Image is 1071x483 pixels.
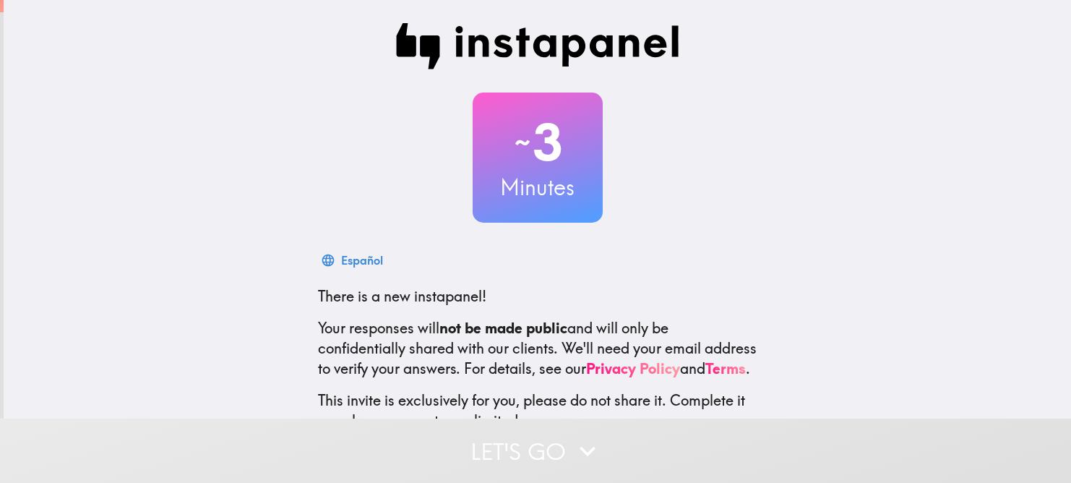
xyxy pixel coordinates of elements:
p: Your responses will and will only be confidentially shared with our clients. We'll need your emai... [318,318,757,379]
img: Instapanel [396,23,679,69]
div: Español [341,250,383,270]
h3: Minutes [473,172,603,202]
a: Terms [705,359,746,377]
button: Español [318,246,389,275]
a: Privacy Policy [586,359,680,377]
b: not be made public [439,319,567,337]
h2: 3 [473,113,603,172]
span: There is a new instapanel! [318,287,486,305]
p: This invite is exclusively for you, please do not share it. Complete it soon because spots are li... [318,390,757,431]
span: ~ [512,121,533,164]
